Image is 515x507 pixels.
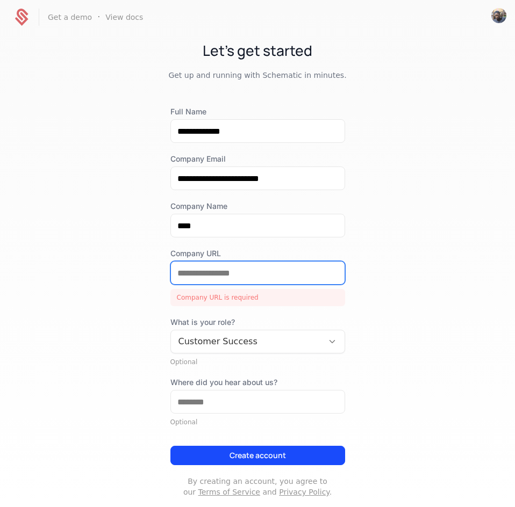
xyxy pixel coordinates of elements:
a: Get a demo [48,12,92,23]
button: Create account [170,446,345,465]
label: Where did you hear about us? [170,377,345,388]
p: By creating an account, you agree to our and . [170,476,345,497]
div: Optional [170,358,345,366]
span: What is your role? [170,317,345,328]
label: Company URL [170,248,345,259]
span: · [97,11,100,24]
a: Privacy Policy [279,488,329,496]
a: View docs [105,12,143,23]
img: Emrys Boateng [491,8,506,23]
label: Company Name [170,201,345,212]
label: Company Email [170,154,345,164]
label: Full Name [170,106,345,117]
div: Optional [170,418,345,426]
button: Open user button [491,8,506,23]
div: Company URL is required [170,289,345,306]
a: Terms of Service [198,488,260,496]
